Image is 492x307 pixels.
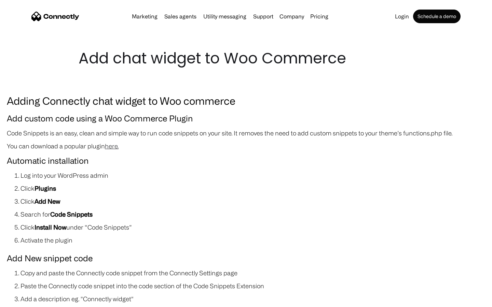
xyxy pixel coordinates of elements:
[79,48,413,69] h1: Add chat widget to Woo Commerce
[7,112,485,125] h4: Add custom code using a Woo Commerce Plugin
[20,209,485,219] li: Search for
[35,198,60,205] strong: Add New
[20,184,485,193] li: Click
[20,268,485,278] li: Copy and paste the Connectly code snippet from the Connectly Settings page
[413,10,461,23] a: Schedule a demo
[105,143,119,149] a: here.
[7,252,485,265] h4: Add New snippet code
[14,295,41,305] ul: Language list
[35,185,56,192] strong: Plugins
[20,222,485,232] li: Click under “Code Snippets”
[392,14,412,19] a: Login
[20,171,485,180] li: Log into your WordPress admin
[35,224,66,231] strong: Install Now
[250,14,276,19] a: Support
[20,235,485,245] li: Activate the plugin
[7,141,485,151] p: You can download a popular plugin
[7,128,485,138] p: Code Snippets is an easy, clean and simple way to run code snippets on your site. It removes the ...
[20,294,485,304] li: Add a description eg. "Connectly widget"
[20,281,485,291] li: Paste the Connectly code snippet into the code section of the Code Snippets Extension
[7,295,41,305] aside: Language selected: English
[7,154,485,167] h4: Automatic installation
[279,12,304,21] div: Company
[7,93,485,108] h3: Adding Connectly chat widget to Woo commerce
[201,14,249,19] a: Utility messaging
[50,211,93,218] strong: Code Snippets
[307,14,331,19] a: Pricing
[20,196,485,206] li: Click
[162,14,199,19] a: Sales agents
[129,14,160,19] a: Marketing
